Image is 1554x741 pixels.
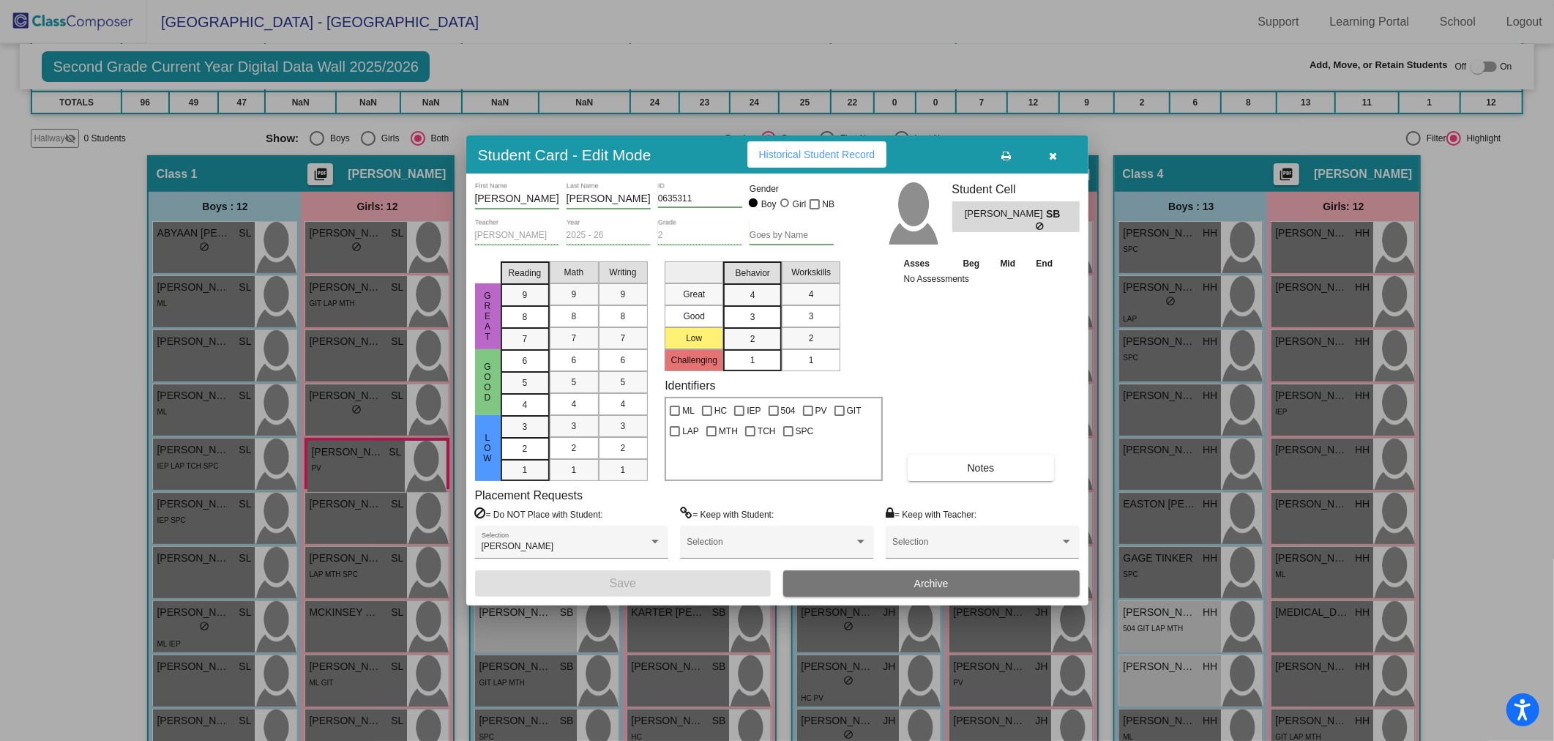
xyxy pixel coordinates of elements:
span: 6 [523,354,528,368]
span: 6 [621,354,626,367]
span: 6 [572,354,577,367]
button: Archive [783,570,1080,597]
div: Boy [761,198,777,211]
span: 4 [809,288,814,301]
span: SB [1046,206,1066,222]
button: Historical Student Record [747,141,887,168]
span: 2 [523,442,528,455]
input: goes by name [750,231,834,241]
span: [PERSON_NAME] [965,206,1046,222]
label: Identifiers [665,379,715,392]
span: Save [610,577,636,589]
span: PV [815,402,827,420]
span: GIT [847,402,862,420]
span: 8 [572,310,577,323]
span: IEP [747,402,761,420]
span: [PERSON_NAME] [482,541,554,551]
span: 3 [809,310,814,323]
span: 9 [523,288,528,302]
span: Great [481,291,494,342]
span: Workskills [791,266,831,279]
span: 2 [750,332,755,346]
span: 1 [523,463,528,477]
span: 5 [523,376,528,390]
button: Save [475,570,772,597]
span: 8 [523,310,528,324]
h3: Student Cell [952,182,1080,196]
span: 4 [572,398,577,411]
div: Girl [792,198,807,211]
span: 3 [523,420,528,433]
span: 7 [621,332,626,345]
span: 2 [809,332,814,345]
span: 2 [572,442,577,455]
th: Beg [952,256,990,272]
span: 7 [523,332,528,346]
th: End [1026,256,1064,272]
span: Behavior [736,267,770,280]
th: Mid [990,256,1026,272]
span: Archive [914,578,949,589]
span: Math [564,266,584,279]
h3: Student Card - Edit Mode [478,146,651,164]
span: 8 [621,310,626,323]
span: 4 [523,398,528,412]
span: 1 [750,354,755,367]
span: MTH [719,422,738,440]
span: Notes [968,462,995,474]
span: 1 [809,354,814,367]
span: Reading [509,267,542,280]
span: 504 [781,402,796,420]
label: = Keep with Teacher: [886,507,976,521]
input: teacher [475,231,559,241]
span: Historical Student Record [759,149,875,160]
span: 5 [621,376,626,389]
span: NB [822,196,834,213]
input: year [567,231,651,241]
span: 9 [621,288,626,301]
span: 1 [621,463,626,477]
input: Enter ID [658,194,742,204]
span: TCH [758,422,776,440]
label: = Keep with Student: [680,507,774,521]
span: 5 [572,376,577,389]
span: 3 [572,420,577,433]
span: 4 [750,288,755,302]
span: Good [481,362,494,403]
input: grade [658,231,742,241]
span: 3 [750,310,755,324]
span: SPC [796,422,814,440]
td: No Assessments [900,272,1064,286]
span: 9 [572,288,577,301]
span: ML [682,402,695,420]
label: = Do NOT Place with Student: [475,507,603,521]
span: LAP [682,422,699,440]
span: 3 [621,420,626,433]
span: 1 [572,463,577,477]
label: Placement Requests [475,488,583,502]
th: Asses [900,256,953,272]
span: Writing [609,266,636,279]
span: 7 [572,332,577,345]
mat-label: Gender [750,182,834,196]
button: Notes [908,455,1055,481]
span: 4 [621,398,626,411]
span: 2 [621,442,626,455]
span: HC [714,402,727,420]
span: Low [481,433,494,463]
